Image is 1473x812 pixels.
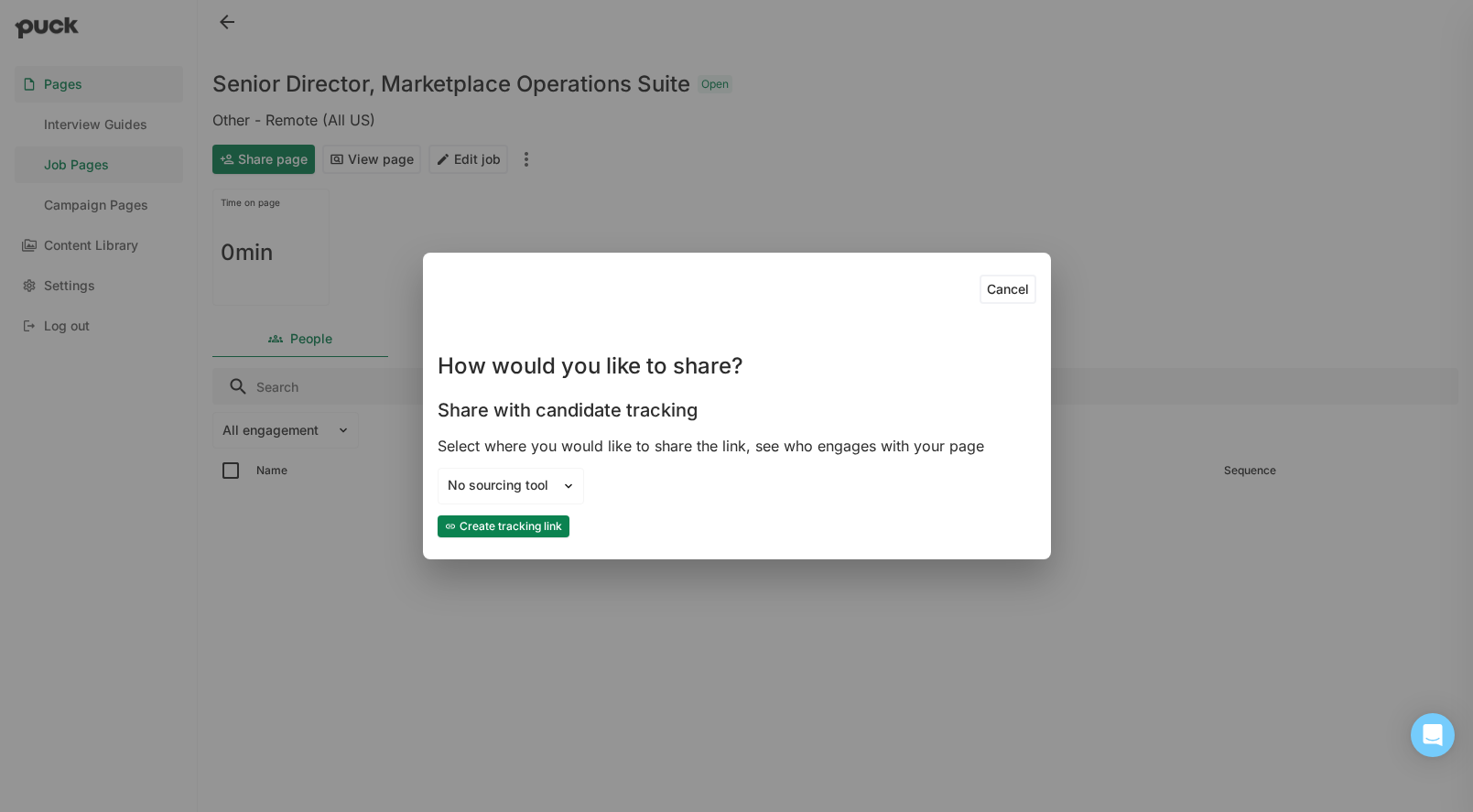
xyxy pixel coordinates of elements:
[980,275,1036,304] button: Cancel
[438,436,1036,456] div: Select where you would like to share the link, see who engages with your page
[1411,713,1455,757] div: Open Intercom Messenger
[438,355,743,377] h1: How would you like to share?
[438,399,698,421] h3: Share with candidate tracking
[438,515,569,537] button: Create tracking link
[448,478,552,493] div: No sourcing tool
